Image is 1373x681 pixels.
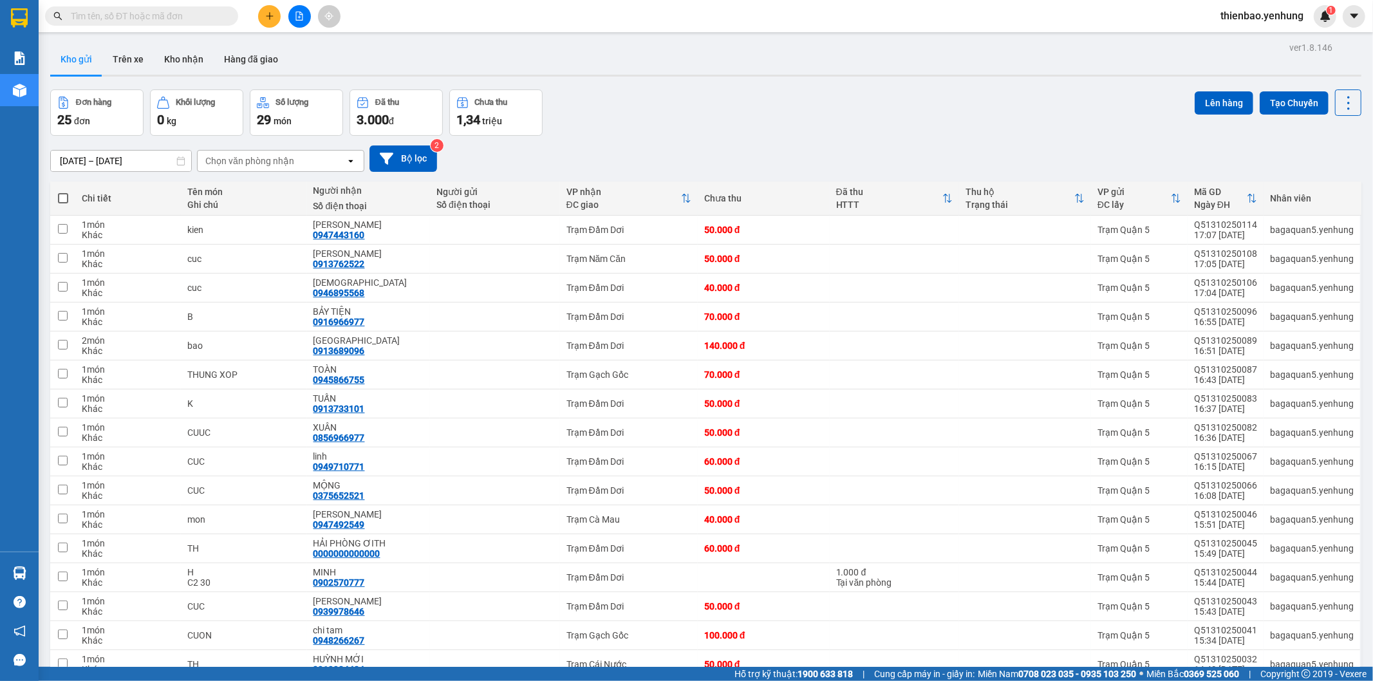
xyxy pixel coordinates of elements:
[313,346,365,356] div: 0913689096
[82,422,174,433] div: 1 món
[176,98,215,107] div: Khối lượng
[966,187,1074,197] div: Thu hộ
[102,44,154,75] button: Trên xe
[1270,659,1354,669] div: bagaquan5.yenhung
[566,485,691,496] div: Trạm Đầm Dơi
[863,667,864,681] span: |
[1097,427,1181,438] div: Trạm Quận 5
[566,187,681,197] div: VP nhận
[566,427,691,438] div: Trạm Đầm Dơi
[1210,8,1314,24] span: thienbao.yenhung
[187,630,300,640] div: CUON
[475,98,508,107] div: Chưa thu
[375,98,399,107] div: Đã thu
[1195,91,1253,115] button: Lên hàng
[82,317,174,327] div: Khác
[1097,340,1181,351] div: Trạm Quận 5
[560,182,698,216] th: Toggle SortBy
[1194,596,1257,606] div: Q51310250043
[187,312,300,322] div: B
[76,98,111,107] div: Đơn hàng
[1194,259,1257,269] div: 17:05 [DATE]
[566,225,691,235] div: Trạm Đầm Dơi
[704,225,823,235] div: 50.000 đ
[1194,480,1257,490] div: Q51310250066
[1270,630,1354,640] div: bagaquan5.yenhung
[187,427,300,438] div: CUUC
[369,145,437,172] button: Bộ lọc
[1194,364,1257,375] div: Q51310250087
[1194,346,1257,356] div: 16:51 [DATE]
[313,509,424,519] div: Di lan
[51,151,191,171] input: Select a date range.
[566,254,691,264] div: Trạm Năm Căn
[82,462,174,472] div: Khác
[1194,451,1257,462] div: Q51310250067
[257,112,271,127] span: 29
[50,44,102,75] button: Kho gửi
[1289,41,1332,55] div: ver 1.8.146
[704,601,823,611] div: 50.000 đ
[313,393,424,404] div: TUẤN
[1097,601,1181,611] div: Trạm Quận 5
[82,635,174,646] div: Khác
[704,193,823,203] div: Chưa thu
[566,200,681,210] div: ĐC giao
[187,340,300,351] div: bao
[1320,10,1331,22] img: icon-new-feature
[1091,182,1188,216] th: Toggle SortBy
[187,514,300,525] div: mon
[1194,462,1257,472] div: 16:15 [DATE]
[1097,659,1181,669] div: Trạm Quận 5
[313,185,424,196] div: Người nhận
[82,538,174,548] div: 1 món
[82,288,174,298] div: Khác
[313,519,365,530] div: 0947492549
[389,116,394,126] span: đ
[313,248,424,259] div: Thanh Tuỷ
[1194,433,1257,443] div: 16:36 [DATE]
[187,567,300,577] div: H
[313,606,365,617] div: 0939978646
[1097,225,1181,235] div: Trạm Quận 5
[704,485,823,496] div: 50.000 đ
[566,456,691,467] div: Trạm Đầm Dơi
[187,659,300,669] div: TH
[187,254,300,264] div: cuc
[456,112,480,127] span: 1,34
[1097,572,1181,583] div: Trạm Quận 5
[1260,91,1329,115] button: Tạo Chuyến
[1194,548,1257,559] div: 15:49 [DATE]
[276,98,308,107] div: Số lượng
[82,625,174,635] div: 1 món
[313,548,380,559] div: 0000000000000
[82,433,174,443] div: Khác
[82,306,174,317] div: 1 món
[1194,248,1257,259] div: Q51310250108
[1097,254,1181,264] div: Trạm Quận 5
[1194,577,1257,588] div: 15:44 [DATE]
[13,51,26,65] img: solution-icon
[436,200,554,210] div: Số điện thoại
[704,543,823,554] div: 60.000 đ
[313,277,424,288] div: dieu
[1194,422,1257,433] div: Q51310250082
[566,369,691,380] div: Trạm Gạch Gốc
[1194,375,1257,385] div: 16:43 [DATE]
[82,490,174,501] div: Khác
[187,601,300,611] div: CUC
[704,340,823,351] div: 140.000 đ
[187,225,300,235] div: kien
[1249,667,1251,681] span: |
[1194,538,1257,548] div: Q51310250045
[187,543,300,554] div: TH
[82,219,174,230] div: 1 món
[13,84,26,97] img: warehouse-icon
[82,193,174,203] div: Chi tiết
[187,485,300,496] div: CUC
[704,312,823,322] div: 70.000 đ
[978,667,1136,681] span: Miền Nam
[350,89,443,136] button: Đã thu3.000đ
[1194,519,1257,530] div: 15:51 [DATE]
[1097,485,1181,496] div: Trạm Quận 5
